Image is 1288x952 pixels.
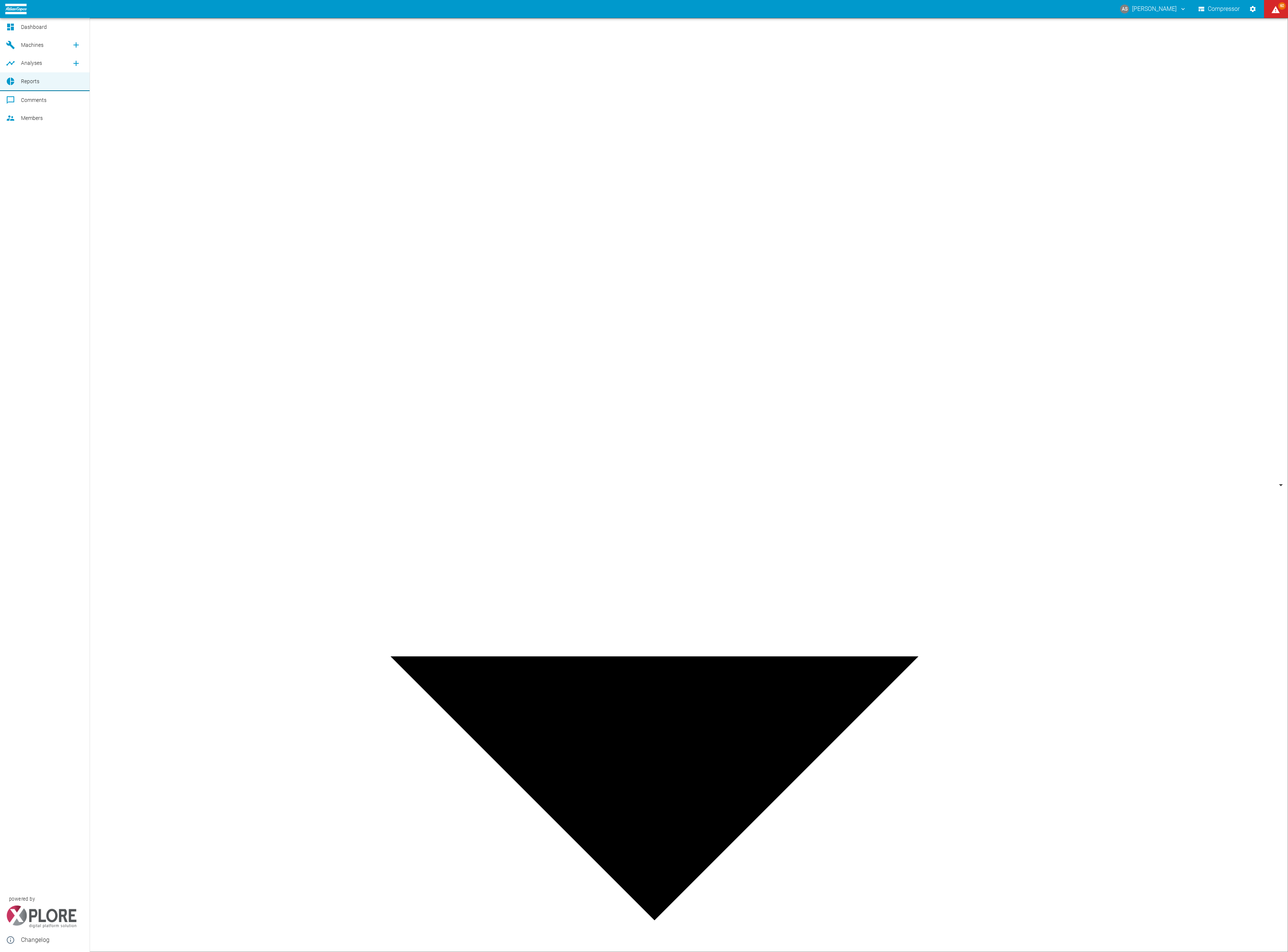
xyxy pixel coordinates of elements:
[9,895,35,903] span: powered by
[69,56,84,71] a: new /analyses/list/0
[1246,2,1260,16] button: Settings
[21,42,43,48] span: Machines
[1119,2,1188,16] button: andreas.schmitt@atlascopco.com
[5,4,27,14] img: logo
[1278,2,1286,10] span: 60
[36,67,1288,76] li: Years
[69,37,84,52] a: new /machines
[21,24,47,30] span: Dashboard
[21,115,43,121] span: Members
[21,936,84,945] span: Changelog
[21,60,42,66] span: Analyses
[21,78,39,84] span: Reports
[36,49,1288,58] li: Months
[21,97,46,103] span: Comments
[6,906,77,928] img: Xplore Logo
[1120,4,1129,13] div: AS
[21,120,1288,129] div: 10
[1197,2,1242,16] button: Compressor
[36,58,1288,67] li: Quarters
